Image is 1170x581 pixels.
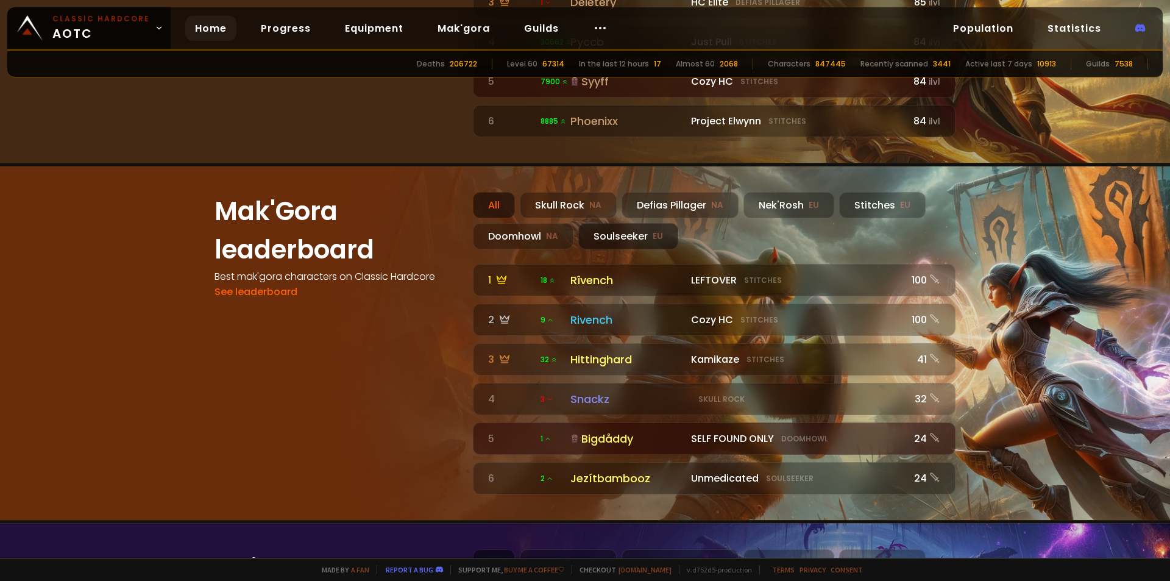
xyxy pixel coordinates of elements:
[450,565,564,574] span: Support me,
[809,199,819,212] small: EU
[654,59,661,70] div: 17
[570,73,684,90] div: Syyff
[473,549,515,576] div: All
[541,315,554,326] span: 9
[772,565,795,574] a: Terms
[386,565,433,574] a: Report a bug
[428,16,500,41] a: Mak'gora
[740,315,778,326] small: Stitches
[542,59,564,70] div: 67314
[541,473,553,484] span: 2
[450,59,477,70] div: 206722
[473,343,955,376] a: 3 32 HittinghardKamikazeStitches41
[214,285,297,299] a: See leaderboard
[473,192,515,218] div: All
[909,273,940,288] div: 100
[488,74,533,89] div: 5
[1115,59,1133,70] div: 7538
[589,199,601,212] small: NA
[488,273,533,288] div: 1
[570,312,684,328] div: Rivench
[781,433,828,444] small: Doomhowl
[839,549,926,576] div: Stitches
[691,273,901,288] div: LEFTOVER
[507,59,537,70] div: Level 60
[541,116,567,127] span: 8885
[185,16,236,41] a: Home
[546,230,558,243] small: NA
[570,430,684,447] div: Bigdåddy
[520,549,617,576] div: Skull Rock
[799,565,826,574] a: Privacy
[691,352,901,367] div: Kamikaze
[541,433,551,444] span: 1
[351,565,369,574] a: a fan
[520,192,617,218] div: Skull Rock
[622,549,739,576] div: Defias Pillager
[766,473,814,484] small: Soulseeker
[214,269,458,284] h4: Best mak'gora characters on Classic Hardcore
[7,7,171,49] a: Classic HardcoreAOTC
[860,59,928,70] div: Recently scanned
[579,59,649,70] div: In the last 12 hours
[52,13,150,24] small: Classic Hardcore
[839,192,926,218] div: Stitches
[929,76,940,88] small: ilvl
[488,312,533,327] div: 2
[909,391,940,407] div: 32
[488,113,533,129] div: 6
[676,59,715,70] div: Almost 60
[691,471,901,486] div: Unmedicated
[909,113,940,129] div: 84
[473,65,955,98] a: 5 7900 Syyff Cozy HCStitches84ilvl
[1086,59,1110,70] div: Guilds
[746,354,784,365] small: Stitches
[815,59,846,70] div: 847445
[335,16,413,41] a: Equipment
[909,431,940,446] div: 24
[488,391,533,407] div: 4
[909,312,940,327] div: 100
[589,557,601,569] small: NA
[679,565,752,574] span: v. d752d5 - production
[473,304,955,336] a: 2 9RivenchCozy HCStitches100
[570,470,684,487] div: Jezítbambooz
[214,192,458,269] h1: Mak'Gora leaderboard
[809,557,819,569] small: EU
[473,223,573,249] div: Doomhowl
[691,312,901,327] div: Cozy HC
[900,199,910,212] small: EU
[943,16,1023,41] a: Population
[691,113,901,129] div: Project Elwynn
[541,275,556,286] span: 18
[570,272,684,288] div: Rîvench
[488,352,533,367] div: 3
[570,351,684,368] div: Hittinghard
[52,13,150,43] span: AOTC
[473,264,955,296] a: 1 18 RîvenchLEFTOVERStitches100
[698,394,745,405] small: Skull Rock
[488,431,533,446] div: 5
[251,16,321,41] a: Progress
[933,59,951,70] div: 3441
[900,557,910,569] small: EU
[909,74,940,89] div: 84
[720,59,738,70] div: 2068
[314,565,369,574] span: Made by
[541,76,569,87] span: 7900
[744,275,782,286] small: Stitches
[909,471,940,486] div: 24
[743,549,834,576] div: Nek'Rosh
[622,192,739,218] div: Defias Pillager
[541,394,553,405] span: 3
[488,471,533,486] div: 6
[929,116,940,127] small: ilvl
[572,565,672,574] span: Checkout
[768,59,810,70] div: Characters
[473,462,955,494] a: 6 2JezítbamboozUnmedicatedSoulseeker24
[740,76,778,87] small: Stitches
[1037,59,1056,70] div: 10913
[743,192,834,218] div: Nek'Rosh
[541,354,558,365] span: 32
[711,199,723,212] small: NA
